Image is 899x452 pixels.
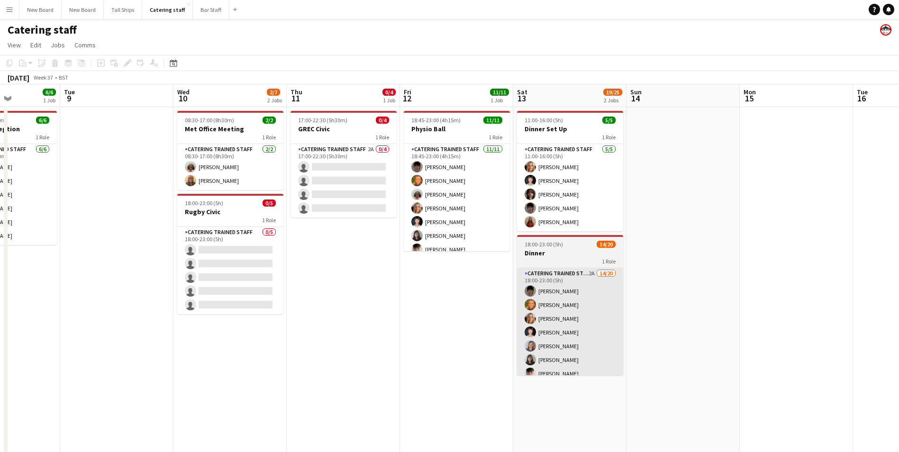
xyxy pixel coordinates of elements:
[8,23,77,37] h1: Catering staff
[142,0,193,19] button: Catering staff
[104,0,142,19] button: Tall Ships
[4,39,25,51] a: View
[30,41,41,49] span: Edit
[74,41,96,49] span: Comms
[8,73,29,82] div: [DATE]
[880,24,891,36] app-user-avatar: Beach Ballroom
[193,0,229,19] button: Bar Staff
[71,39,100,51] a: Comms
[27,39,45,51] a: Edit
[59,74,68,81] div: BST
[51,41,65,49] span: Jobs
[8,41,21,49] span: View
[19,0,62,19] button: New Board
[47,39,69,51] a: Jobs
[62,0,104,19] button: New Board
